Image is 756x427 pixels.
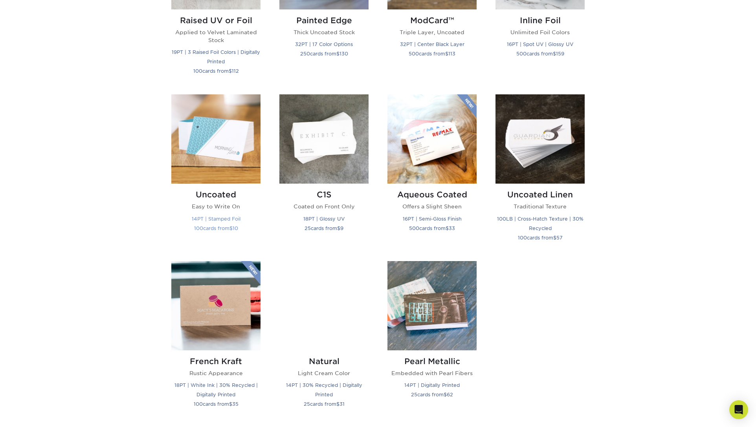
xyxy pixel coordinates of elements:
span: $ [336,51,339,57]
p: Offers a Slight Sheen [387,202,477,210]
h2: Inline Foil [495,16,585,25]
small: 14PT | Stamped Foil [192,216,240,222]
span: 100 [518,235,527,241]
h2: Natural [279,357,369,366]
small: cards from [300,51,348,57]
small: 19PT | 3 Raised Foil Colors | Digitally Printed [172,49,260,64]
span: 100 [194,401,203,407]
small: cards from [193,68,239,74]
span: $ [229,401,232,407]
small: 32PT | Center Black Layer [400,41,464,47]
h2: ModCard™ [387,16,477,25]
span: $ [445,51,448,57]
img: Uncoated Linen Business Cards [495,94,585,184]
p: Applied to Velvet Laminated Stock [171,28,261,44]
p: Rustic Appearance [171,369,261,377]
small: cards from [409,51,455,57]
img: C1S Business Cards [279,94,369,184]
span: 500 [409,225,419,231]
p: Thick Uncoated Stock [279,28,369,36]
small: 32PT | 17 Color Options [295,41,353,47]
h2: C1S [279,190,369,199]
img: New Product [457,94,477,118]
a: C1S Business Cards C1S Coated on Front Only 18PT | Glossy UV 25cards from$9 [279,94,369,251]
span: 25 [411,392,417,398]
p: Coated on Front Only [279,202,369,210]
div: Open Intercom Messenger [729,400,748,419]
p: Traditional Texture [495,202,585,210]
small: 18PT | Glossy UV [303,216,345,222]
h2: Painted Edge [279,16,369,25]
h2: Pearl Metallic [387,357,477,366]
small: 100LB | Cross-Hatch Texture | 30% Recycled [497,216,584,231]
p: Light Cream Color [279,369,369,377]
h2: Raised UV or Foil [171,16,261,25]
span: $ [553,51,556,57]
img: Natural Business Cards [279,261,369,350]
span: 112 [232,68,239,74]
span: 159 [556,51,564,57]
small: 16PT | Semi-Gloss Finish [403,216,462,222]
span: $ [444,392,447,398]
span: 500 [409,51,419,57]
span: 100 [193,68,202,74]
h2: Uncoated Linen [495,190,585,199]
h2: French Kraft [171,357,261,366]
a: Pearl Metallic Business Cards Pearl Metallic Embedded with Pearl Fibers 14PT | Digitally Printed ... [387,261,477,418]
p: Easy to Write On [171,202,261,210]
p: Triple Layer, Uncoated [387,28,477,36]
span: 500 [516,51,527,57]
img: Pearl Metallic Business Cards [387,261,477,350]
small: 16PT | Spot UV | Glossy UV [507,41,573,47]
small: cards from [194,401,239,407]
small: 14PT | Digitally Printed [404,382,460,388]
span: 250 [300,51,310,57]
small: cards from [409,225,455,231]
small: 14PT | 30% Recycled | Digitally Printed [286,382,362,398]
small: cards from [304,401,345,407]
img: Uncoated Business Cards [171,94,261,184]
small: 18PT | White Ink | 30% Recycled | Digitally Printed [174,382,258,398]
span: 57 [556,235,563,241]
p: Embedded with Pearl Fibers [387,369,477,377]
span: 25 [304,401,310,407]
span: $ [229,68,232,74]
span: $ [336,401,339,407]
span: $ [229,225,233,231]
span: $ [553,235,556,241]
img: New Product [241,261,261,285]
a: French Kraft Business Cards French Kraft Rustic Appearance 18PT | White Ink | 30% Recycled | Digi... [171,261,261,418]
small: cards from [194,225,238,231]
img: Aqueous Coated Business Cards [387,94,477,184]
small: cards from [518,235,563,241]
h2: Aqueous Coated [387,190,477,199]
span: 113 [448,51,455,57]
span: 33 [449,225,455,231]
small: cards from [305,225,343,231]
span: 100 [194,225,203,231]
a: Uncoated Business Cards Uncoated Easy to Write On 14PT | Stamped Foil 100cards from$10 [171,94,261,251]
small: cards from [516,51,564,57]
span: $ [337,225,340,231]
span: 10 [233,225,238,231]
span: 62 [447,392,453,398]
span: 9 [340,225,343,231]
span: 31 [339,401,345,407]
a: Natural Business Cards Natural Light Cream Color 14PT | 30% Recycled | Digitally Printed 25cards ... [279,261,369,418]
span: 130 [339,51,348,57]
a: Uncoated Linen Business Cards Uncoated Linen Traditional Texture 100LB | Cross-Hatch Texture | 30... [495,94,585,251]
h2: Uncoated [171,190,261,199]
span: 35 [232,401,239,407]
img: French Kraft Business Cards [171,261,261,350]
a: Aqueous Coated Business Cards Aqueous Coated Offers a Slight Sheen 16PT | Semi-Gloss Finish 500ca... [387,94,477,251]
span: $ [446,225,449,231]
span: 25 [305,225,311,231]
p: Unlimited Foil Colors [495,28,585,36]
small: cards from [411,392,453,398]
